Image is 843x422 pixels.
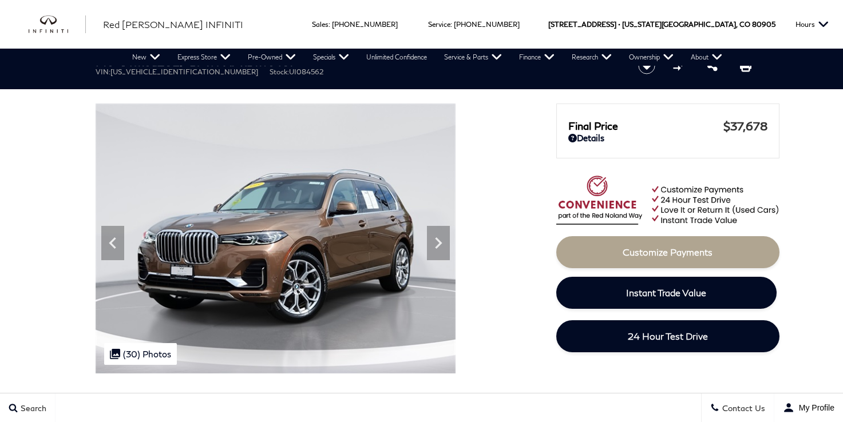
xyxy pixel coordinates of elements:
[723,119,767,133] span: $37,678
[568,133,767,143] a: Details
[556,320,779,352] a: 24 Hour Test Drive
[436,49,510,66] a: Service & Parts
[671,57,688,74] button: Compare vehicle
[312,20,329,29] span: Sales
[568,119,767,133] a: Final Price $37,678
[96,67,110,76] span: VIN:
[169,49,239,66] a: Express Store
[103,19,243,30] span: Red [PERSON_NAME] INFINITI
[628,331,708,341] span: 24 Hour Test Drive
[556,277,777,309] a: Instant Trade Value
[332,20,398,29] a: [PHONE_NUMBER]
[682,49,731,66] a: About
[270,67,289,76] span: Stock:
[556,236,779,268] a: Customize Payments
[329,20,330,29] span: :
[110,67,258,76] span: [US_VEHICLE_IDENTIFICATION_NUMBER]
[29,15,86,34] img: INFINITI
[358,49,436,66] a: Unlimited Confidence
[794,403,834,412] span: My Profile
[510,49,563,66] a: Finance
[103,18,243,31] a: Red [PERSON_NAME] INFINITI
[774,393,843,422] button: user-profile-menu
[124,49,731,66] nav: Main Navigation
[239,49,304,66] a: Pre-Owned
[623,246,713,257] span: Customize Payments
[124,49,169,66] a: New
[548,20,775,29] a: [STREET_ADDRESS] • [US_STATE][GEOGRAPHIC_DATA], CO 80905
[29,15,86,34] a: infiniti
[304,49,358,66] a: Specials
[568,120,723,132] span: Final Price
[289,67,323,76] span: UI084562
[96,103,456,373] img: Used 2019 Bronze Metallic BMW xDrive40i image 1
[620,49,682,66] a: Ownership
[450,20,452,29] span: :
[719,403,765,413] span: Contact Us
[454,20,520,29] a: [PHONE_NUMBER]
[428,20,450,29] span: Service
[18,403,46,413] span: Search
[104,343,177,365] div: (30) Photos
[626,287,706,298] span: Instant Trade Value
[563,49,620,66] a: Research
